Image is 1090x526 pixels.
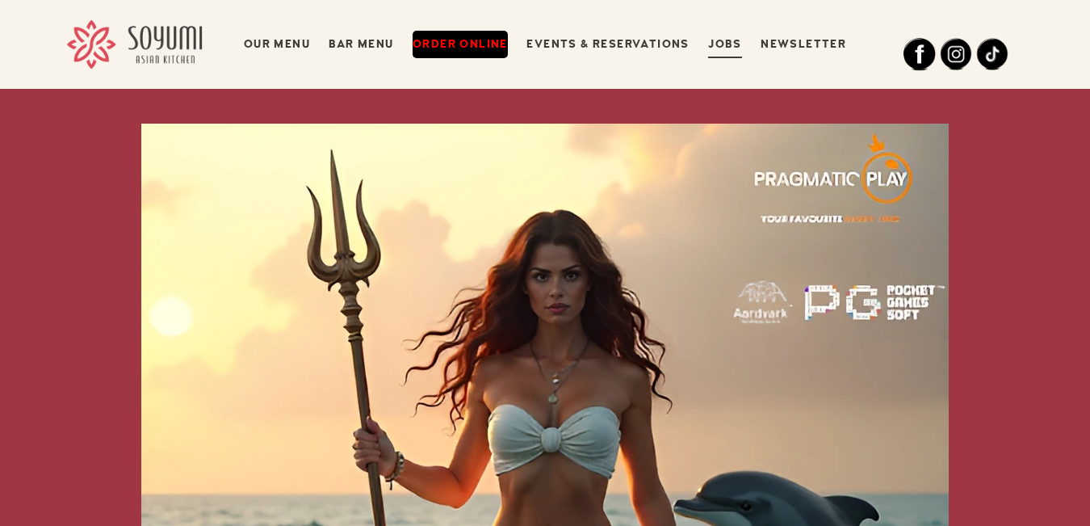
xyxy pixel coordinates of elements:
[413,31,508,58] a: Order Online
[329,31,393,58] a: Bar Menu
[903,38,936,71] img: Facebook
[940,38,972,70] img: Instagram
[73,30,195,58] img: Demo Slot Mahjong
[761,31,846,58] a: Newsletter
[244,31,310,58] a: Our Menu
[526,31,689,58] a: Events & Reservations
[708,31,742,58] a: Jobs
